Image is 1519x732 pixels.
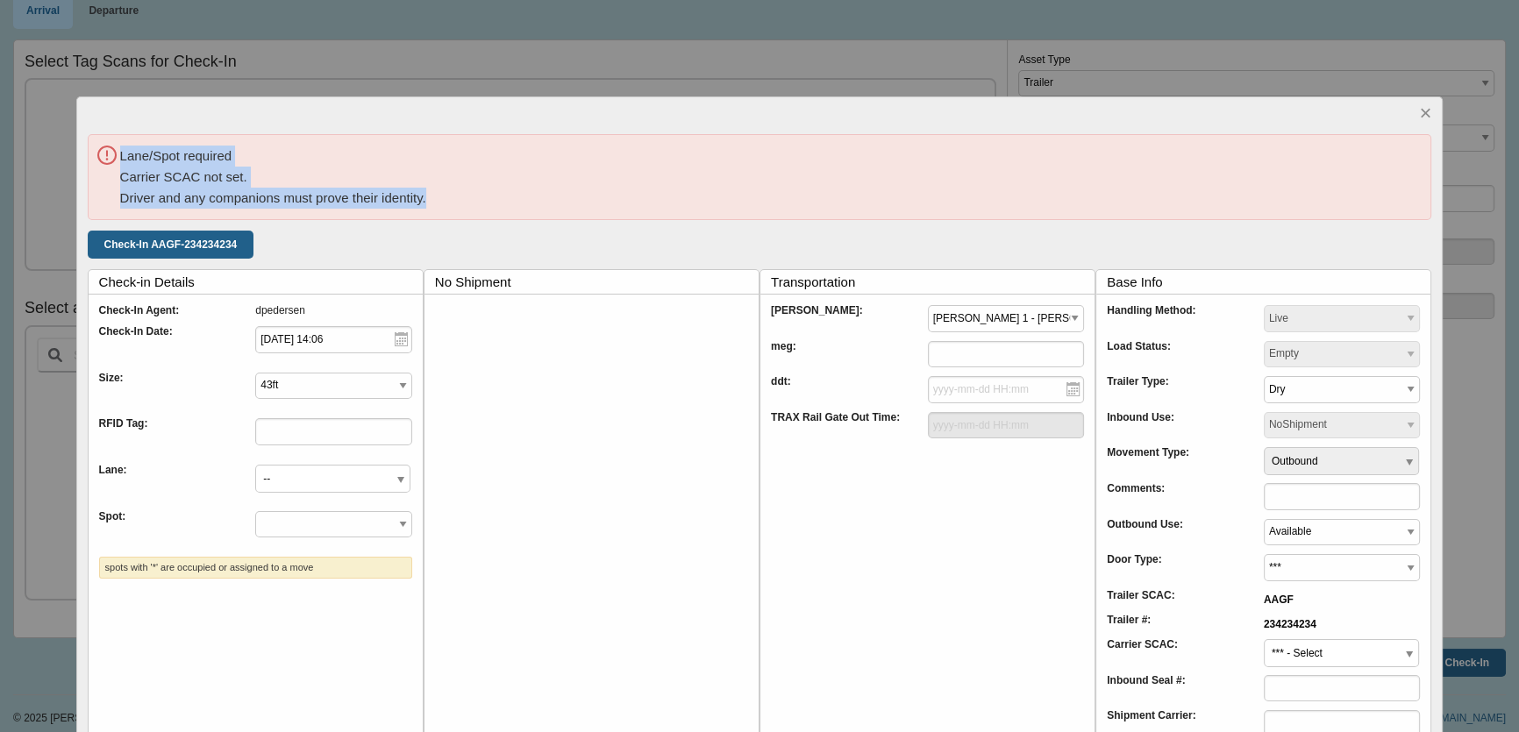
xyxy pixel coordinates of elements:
[99,511,256,547] div: Spot:
[1107,519,1264,555] div: Outbound Use:
[99,557,412,579] div: spots with '*' are occupied or assigned to a move
[256,465,410,494] span: --
[1107,639,1264,675] div: Carrier SCAC:
[928,412,1085,439] input: yyyy-mm-dd HH:mm
[99,305,256,316] div: Check-In Agent:
[1107,376,1264,412] div: Trailer Type:
[99,373,256,409] div: Size:
[120,167,426,188] li: Carrier SCAC not set.
[1107,270,1430,294] label: Base Info
[1107,615,1264,639] div: Trailer #:
[771,305,928,341] div: [PERSON_NAME]:
[1107,554,1264,590] div: Door Type:
[120,146,426,167] li: Lane/Spot required
[99,465,256,501] div: Lane:
[255,305,412,316] div: dpedersen
[771,341,928,377] div: meg:
[1107,675,1264,711] div: Inbound Seal #:
[99,418,256,454] div: RFID Tag:
[1107,412,1264,448] div: Inbound Use:
[1107,483,1264,519] div: Comments:
[1264,618,1316,630] strong: 234234234
[99,326,256,362] div: Check-In Date:
[928,376,1085,403] input: yyyy-mm-dd HH:mm
[771,270,1095,294] label: Transportation
[435,270,759,294] label: No Shipment
[99,270,423,294] label: Check-in Details
[1265,448,1418,476] span: Outbound
[1419,103,1431,124] a: ×
[88,231,254,259] input: Check-In AAGF-234234234
[1107,341,1264,377] div: Load Status:
[1107,447,1264,483] div: Movement Type:
[771,376,928,412] div: ddt:
[120,188,426,209] li: Driver and any companions must prove their identity.
[1264,447,1419,475] span: Outbound
[1107,305,1264,341] div: Handling Method:
[255,465,410,493] span: --
[1264,593,1294,606] strong: AAGF
[1107,590,1264,615] div: Trailer SCAC:
[771,412,928,448] div: TRAX Rail Gate Out Time:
